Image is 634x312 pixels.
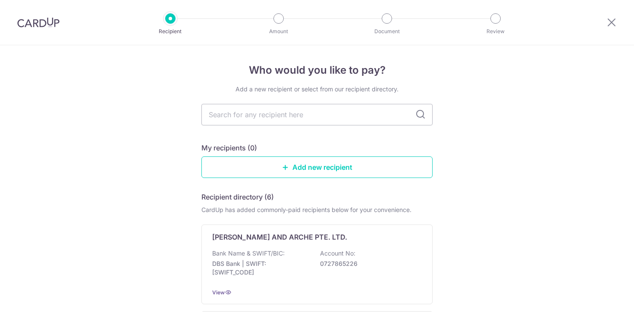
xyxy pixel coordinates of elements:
p: 0727865226 [320,259,417,268]
div: Add a new recipient or select from our recipient directory. [201,85,433,94]
p: Amount [247,27,311,36]
p: Document [355,27,419,36]
p: [PERSON_NAME] AND ARCHE PTE. LTD. [212,232,347,242]
h5: My recipients (0) [201,143,257,153]
p: Account No: [320,249,355,258]
p: Recipient [138,27,202,36]
input: Search for any recipient here [201,104,433,125]
a: Add new recipient [201,156,433,178]
h4: Who would you like to pay? [201,62,433,78]
p: Bank Name & SWIFT/BIC: [212,249,285,258]
p: DBS Bank | SWIFT: [SWIFT_CODE] [212,259,309,277]
a: View [212,289,225,296]
h5: Recipient directory (6) [201,192,274,202]
div: CardUp has added commonly-paid recipients below for your convenience. [201,206,433,214]
img: CardUp [17,17,60,28]
p: Review [464,27,527,36]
